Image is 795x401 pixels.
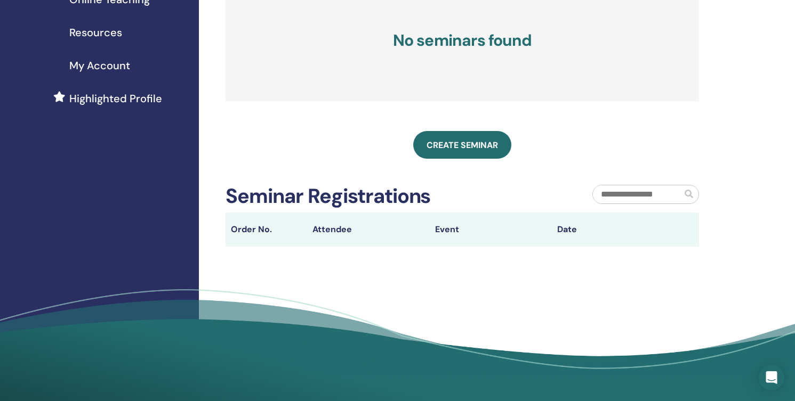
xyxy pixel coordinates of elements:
th: Event [430,212,552,247]
th: Attendee [307,212,430,247]
span: Create seminar [427,140,498,151]
div: Open Intercom Messenger [759,365,784,390]
a: Create seminar [413,131,511,159]
h2: Seminar Registrations [226,184,431,209]
th: Order No. [226,212,307,247]
span: My Account [69,58,130,73]
span: Highlighted Profile [69,91,162,107]
th: Date [552,212,674,247]
span: Resources [69,24,122,40]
